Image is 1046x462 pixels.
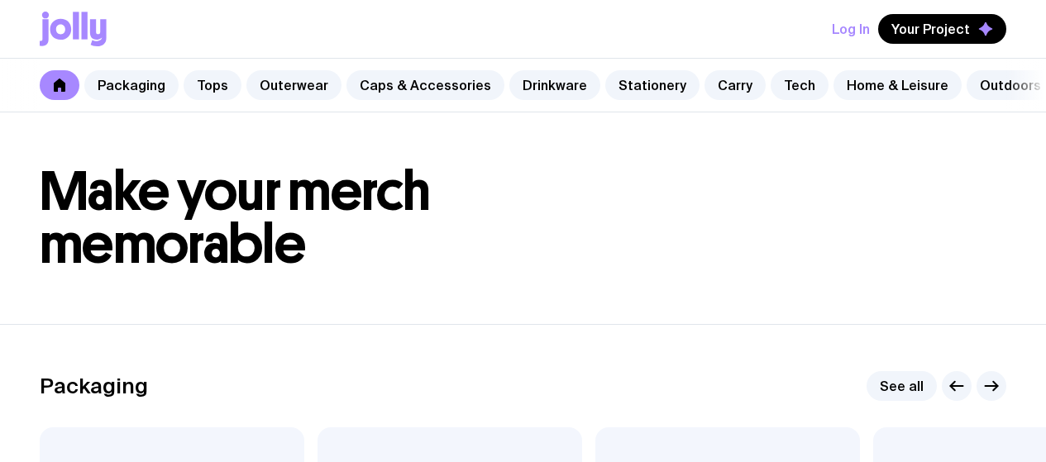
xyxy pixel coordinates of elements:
[509,70,600,100] a: Drinkware
[832,14,870,44] button: Log In
[878,14,1006,44] button: Your Project
[84,70,179,100] a: Packaging
[605,70,700,100] a: Stationery
[246,70,342,100] a: Outerwear
[833,70,962,100] a: Home & Leisure
[771,70,829,100] a: Tech
[184,70,241,100] a: Tops
[891,21,970,37] span: Your Project
[704,70,766,100] a: Carry
[346,70,504,100] a: Caps & Accessories
[867,371,937,401] a: See all
[40,374,148,398] h2: Packaging
[40,159,431,277] span: Make your merch memorable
